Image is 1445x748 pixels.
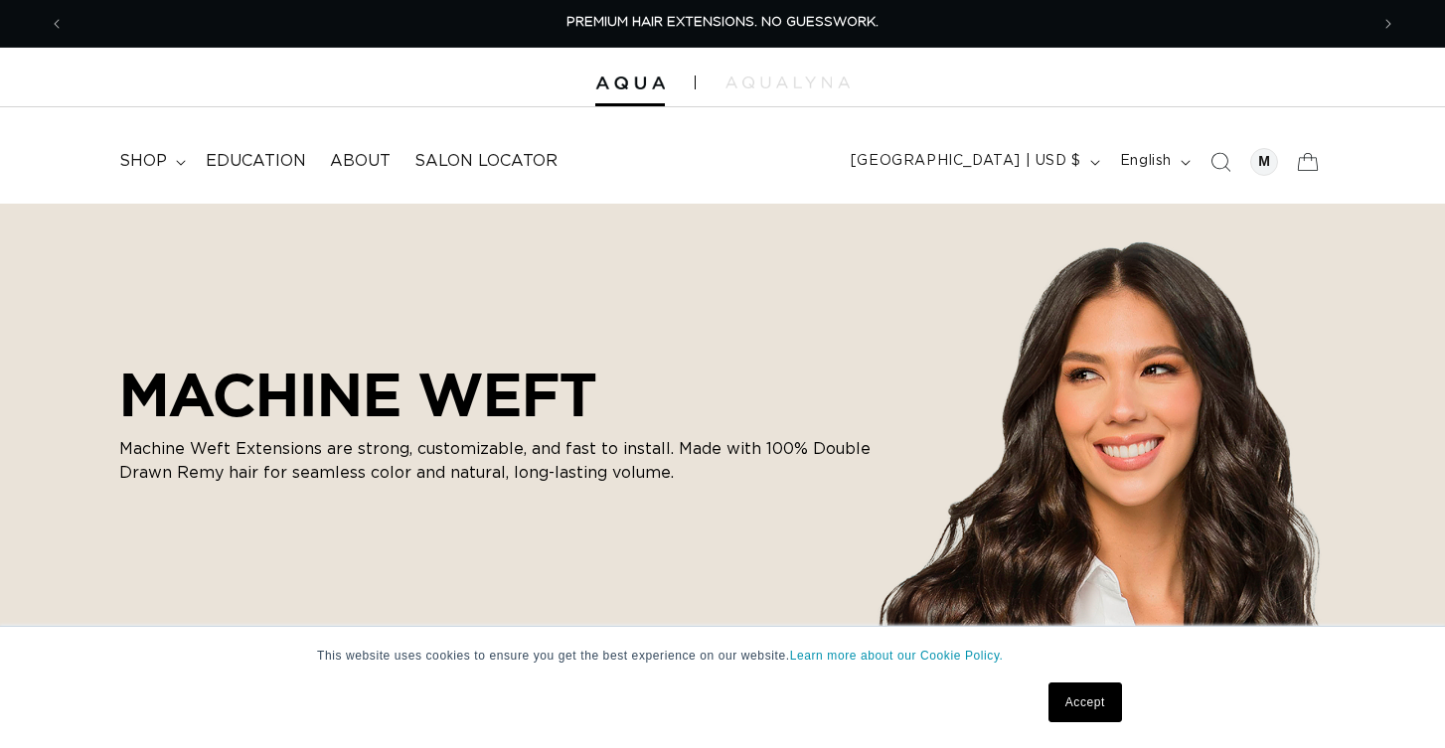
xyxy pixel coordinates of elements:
[119,360,875,429] h2: MACHINE WEFT
[595,76,665,90] img: Aqua Hair Extensions
[402,139,569,184] a: Salon Locator
[1120,151,1172,172] span: English
[566,16,879,29] span: PREMIUM HAIR EXTENSIONS. NO GUESSWORK.
[1366,5,1410,43] button: Next announcement
[839,143,1108,181] button: [GEOGRAPHIC_DATA] | USD $
[1108,143,1199,181] button: English
[317,647,1128,665] p: This website uses cookies to ensure you get the best experience on our website.
[1199,140,1242,184] summary: Search
[206,151,306,172] span: Education
[194,139,318,184] a: Education
[35,5,79,43] button: Previous announcement
[119,437,875,485] p: Machine Weft Extensions are strong, customizable, and fast to install. Made with 100% Double Draw...
[725,76,850,88] img: aqualyna.com
[318,139,402,184] a: About
[330,151,391,172] span: About
[107,139,194,184] summary: shop
[414,151,558,172] span: Salon Locator
[790,649,1004,663] a: Learn more about our Cookie Policy.
[1048,682,1122,722] a: Accept
[119,151,167,172] span: shop
[851,151,1081,172] span: [GEOGRAPHIC_DATA] | USD $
